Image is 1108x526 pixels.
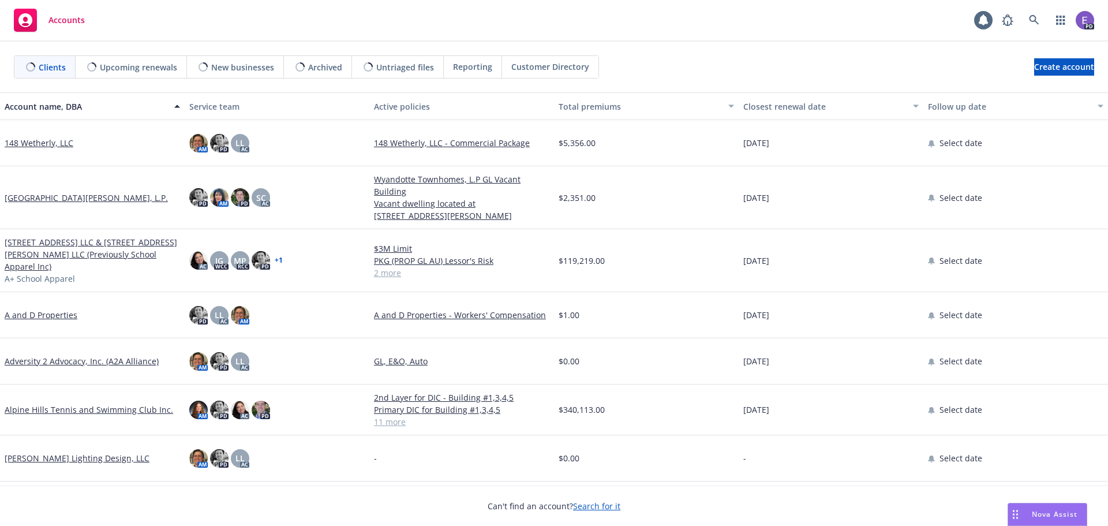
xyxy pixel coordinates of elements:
div: Service team [189,100,365,113]
a: [PERSON_NAME] Lighting Design, LLC [5,452,149,464]
a: Vacant dwelling located at [STREET_ADDRESS][PERSON_NAME] [374,197,549,222]
a: 148 Wetherly, LLC [5,137,73,149]
span: $2,351.00 [559,192,596,204]
a: Primary DIC for Building #1,3,4,5 [374,404,549,416]
a: Switch app [1049,9,1072,32]
span: LL [235,137,245,149]
span: Select date [939,404,982,416]
span: [DATE] [743,255,769,267]
span: MP [234,255,246,267]
a: Search for it [573,501,620,512]
a: Accounts [9,4,89,36]
img: photo [189,134,208,152]
span: $0.00 [559,355,579,367]
a: 2nd Layer for DIC - Building #1,3,4,5 [374,391,549,404]
span: SC [256,192,266,204]
span: [DATE] [743,404,769,416]
span: - [743,452,746,464]
span: Archived [308,61,342,73]
span: Create account [1034,56,1094,78]
span: Customer Directory [511,61,589,73]
img: photo [189,188,208,207]
img: photo [252,251,270,270]
span: $340,113.00 [559,404,605,416]
div: Active policies [374,100,549,113]
span: [DATE] [743,309,769,321]
button: Nova Assist [1008,503,1087,526]
a: [GEOGRAPHIC_DATA][PERSON_NAME], L.P. [5,192,168,204]
button: Service team [185,92,369,120]
img: photo [210,188,229,207]
span: Select date [939,192,982,204]
div: Follow up date [928,100,1091,113]
span: [DATE] [743,192,769,204]
img: photo [231,306,249,324]
a: Wyandotte Townhomes, L.P GL Vacant Building [374,173,549,197]
img: photo [210,449,229,468]
button: Follow up date [923,92,1108,120]
button: Total premiums [554,92,739,120]
span: Untriaged files [376,61,434,73]
a: Create account [1034,58,1094,76]
a: Alpine Hills Tennis and Swimming Club Inc. [5,404,173,416]
a: 2 more [374,267,549,279]
span: Can't find an account? [488,500,620,512]
a: [STREET_ADDRESS] LLC & [STREET_ADDRESS][PERSON_NAME] LLC (Previously School Apparel Inc) [5,236,180,273]
span: Select date [939,137,982,149]
span: Clients [39,61,66,73]
span: [DATE] [743,137,769,149]
span: LL [235,452,245,464]
a: A and D Properties [5,309,77,321]
span: A+ School Apparel [5,273,75,285]
img: photo [189,449,208,468]
img: photo [231,188,249,207]
img: photo [210,134,229,152]
span: $5,356.00 [559,137,596,149]
img: photo [189,306,208,324]
img: photo [189,251,208,270]
span: Select date [939,355,982,367]
div: Total premiums [559,100,721,113]
a: 148 Wetherly, LLC - Commercial Package [374,137,549,149]
span: Select date [939,255,982,267]
a: GL, E&O, Auto [374,355,549,367]
span: JG [215,255,223,267]
a: Search [1023,9,1046,32]
img: photo [231,401,249,419]
a: 11 more [374,416,549,428]
span: - [374,452,377,464]
span: Select date [939,452,982,464]
span: Select date [939,309,982,321]
img: photo [210,352,229,371]
div: Closest renewal date [743,100,906,113]
a: A and D Properties - Workers' Compensation [374,309,549,321]
a: Report a Bug [996,9,1019,32]
img: photo [189,401,208,419]
span: LL [215,309,224,321]
span: $0.00 [559,452,579,464]
span: [DATE] [743,355,769,367]
span: $119,219.00 [559,255,605,267]
span: Nova Assist [1032,509,1077,519]
span: New businesses [211,61,274,73]
a: PKG (PROP GL AU) Lessor's Risk [374,255,549,267]
span: Upcoming renewals [100,61,177,73]
span: LL [235,355,245,367]
img: photo [210,401,229,419]
img: photo [252,401,270,419]
img: photo [189,352,208,371]
a: Adversity 2 Advocacy, Inc. (A2A Alliance) [5,355,159,367]
img: photo [1076,11,1094,29]
button: Closest renewal date [739,92,923,120]
div: Drag to move [1008,503,1023,525]
span: Reporting [453,61,492,73]
button: Active policies [369,92,554,120]
a: $3M Limit [374,243,549,255]
span: Accounts [48,16,85,25]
